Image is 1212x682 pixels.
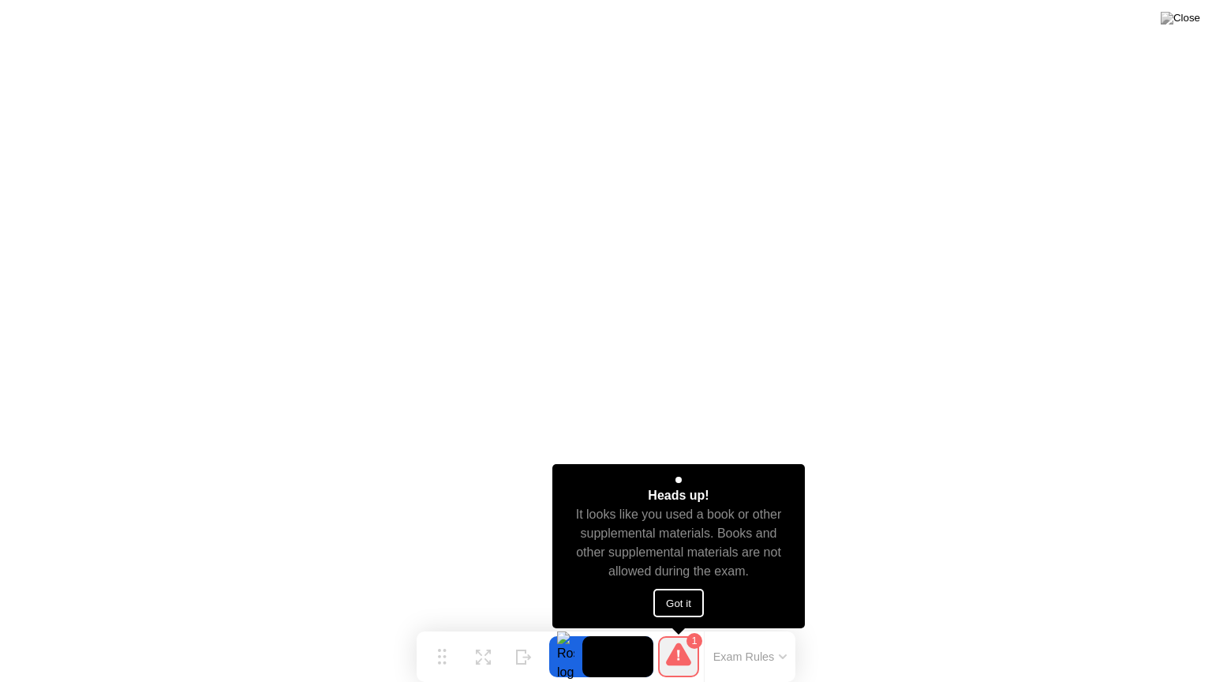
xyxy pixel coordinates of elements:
[709,650,792,664] button: Exam Rules
[567,505,791,581] div: It looks like you used a book or other supplemental materials. Books and other supplemental mater...
[653,589,704,617] button: Got it
[474,6,504,36] button: Collapse window
[686,633,702,649] div: 1
[648,486,709,505] div: Heads up!
[1161,12,1200,24] img: Close
[10,6,40,36] button: go back
[504,6,533,35] div: Close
